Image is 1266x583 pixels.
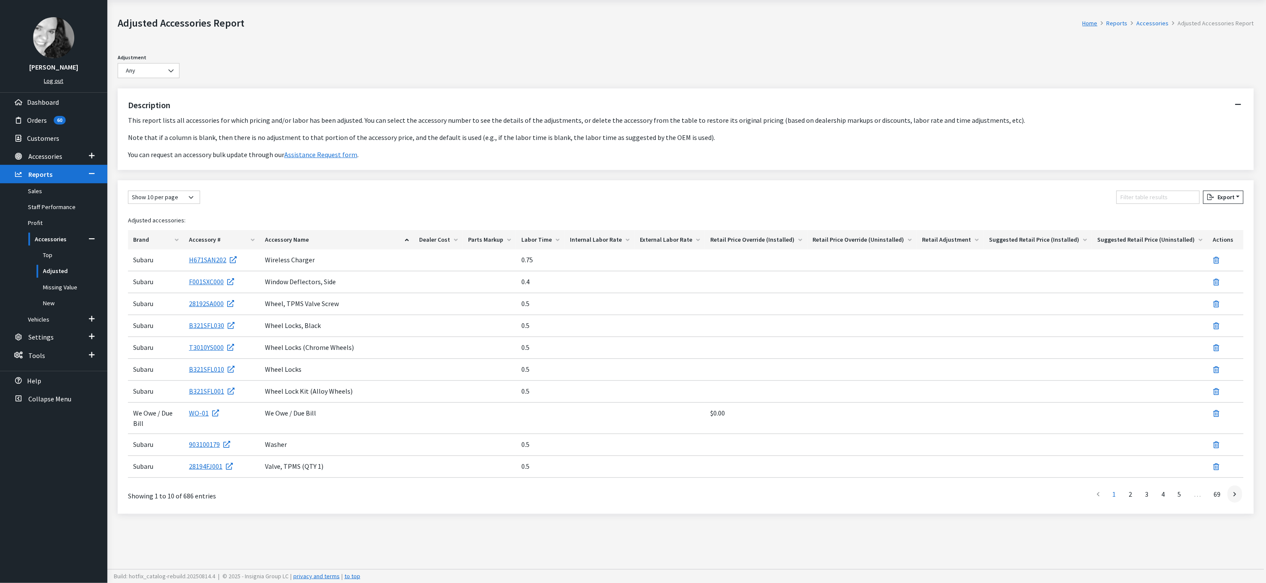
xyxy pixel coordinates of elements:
[1213,381,1226,402] button: Remove all adjustments
[1213,249,1226,271] button: Remove all adjustments
[260,271,414,293] td: Window Deflectors, Side
[189,299,234,308] a: 28192SA000
[1208,486,1227,503] a: 69
[189,387,234,395] a: B321SFL001
[128,115,1244,125] p: This report lists all accessories for which pricing and/or labor has been adjusted. You can selec...
[189,321,234,330] a: B321SFL030
[33,17,74,58] img: Khrystal Dorton
[1213,456,1226,477] button: Remove all adjustments
[54,116,66,124] span: Total number of active orders
[44,77,64,85] a: Log out
[28,170,52,179] span: Reports
[128,149,1244,160] p: You can request an accessory bulk update through our .
[1213,293,1226,315] button: Remove all adjustments
[705,230,807,249] th: Retail Price Override (Installed): activate to sort column ascending
[189,343,234,352] a: T3010YS000
[1213,337,1226,358] button: Remove all adjustments
[128,211,1244,230] caption: Adjusted accessories:
[260,381,414,403] td: Wheel Lock Kit (Alloy Wheels)
[917,230,984,249] th: Retail Adjustment: activate to sort column ascending
[1203,191,1244,204] button: Export
[123,66,174,75] span: Any
[27,377,41,385] span: Help
[28,316,49,323] span: Vehicles
[984,230,1092,249] th: Suggested Retail Price (Installed): activate to sort column ascending
[1128,19,1169,28] li: Accessories
[260,359,414,381] td: Wheel Locks
[128,359,184,381] td: Subaru
[516,271,565,293] td: 0.4
[28,395,71,403] span: Collapse Menu
[27,134,59,143] span: Customers
[516,293,565,315] td: 0.5
[290,572,292,580] span: |
[27,98,59,106] span: Dashboard
[1172,486,1187,503] a: 5
[118,54,146,61] label: Adjustment
[189,440,230,449] a: 903100179
[128,337,184,359] td: Subaru
[344,572,360,580] a: to top
[516,315,565,337] td: 0.5
[189,462,233,471] a: 28194FJ001
[260,249,414,271] td: Wireless Charger
[27,116,47,124] span: Orders
[516,337,565,359] td: 0.5
[1214,193,1235,201] span: Export
[260,434,414,456] td: Washer
[1123,486,1138,503] a: 2
[260,456,414,478] td: Valve, TPMS (QTY 1)
[260,230,414,249] th: Accessory Name: activate to sort column ascending
[128,99,1244,112] h2: Description
[128,403,184,434] td: We Owe / Due Bill
[1213,359,1226,380] button: Remove all adjustments
[189,409,219,417] a: WO-01
[189,277,234,286] a: F001SXC000
[1233,100,1244,109] a: Collapse / Expand
[1139,486,1155,503] a: 3
[9,62,99,72] h3: [PERSON_NAME]
[128,381,184,403] td: Subaru
[516,456,565,478] td: 0.5
[1234,101,1244,109] i: Collapse / Expand
[807,230,917,249] th: Retail Price Override (Uninstalled): activate to sort column ascending
[463,230,516,249] th: Parts Markup: activate to sort column ascending
[128,315,184,337] td: Subaru
[1098,19,1128,28] li: Reports
[293,572,340,580] a: privacy and terms
[114,572,215,580] span: Build: hotfix_catalog-rebuild.20250814.4
[516,249,565,271] td: 0.75
[516,381,565,403] td: 0.5
[284,150,357,159] a: Assistance Request form
[1117,191,1200,204] input: Filter table results
[128,485,587,501] div: Showing 1 to 10 of 686 entries
[35,235,67,244] span: Accessories
[1083,19,1098,27] a: Home
[705,403,807,434] td: $0.00
[260,403,414,434] td: We Owe / Due Bill
[128,271,184,293] td: Subaru
[128,249,184,271] td: Subaru
[1092,230,1208,249] th: Suggested Retail Price (Uninstalled): activate to sort column ascending
[218,572,219,580] span: |
[414,230,463,249] th: Dealer Cost: activate to sort column ascending
[118,63,180,78] span: Any
[1213,434,1226,455] button: Remove all adjustments
[516,230,565,249] th: Labor Time: activate to sort column ascending
[189,365,234,373] a: B321SFL010
[128,230,184,249] th: Brand: activate to sort column ascending
[516,359,565,381] td: 0.5
[1156,486,1171,503] a: 4
[635,230,705,249] th: External Labor Rate: activate to sort column ascending
[1213,403,1226,424] button: Remove all adjustments
[1213,315,1226,337] button: Remove all adjustments
[222,572,289,580] span: © 2025 - Insignia Group LC
[28,351,45,360] span: Tools
[118,15,1083,31] h1: Adjusted Accessories Report
[1107,486,1122,503] a: 1
[516,434,565,456] td: 0.5
[128,132,1244,143] p: Note that if a column is blank, then there is no adjustment to that portion of the accessory pric...
[28,333,54,342] span: Settings
[1208,230,1244,249] th: Actions
[128,456,184,478] td: Subaru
